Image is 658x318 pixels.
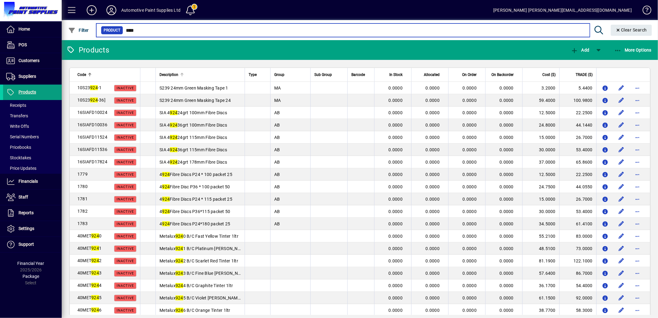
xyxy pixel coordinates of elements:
span: 40MET 1 [77,246,101,251]
td: 22.2500 [559,107,596,119]
span: 0.0000 [389,86,403,90]
span: 0.0000 [389,123,403,128]
button: More options [632,256,642,266]
em: 924 [176,258,183,263]
span: MA [274,98,281,103]
span: Price Updates [6,166,36,171]
span: AB [274,160,280,165]
button: More options [632,120,642,130]
span: Description [159,71,178,78]
span: 0.0000 [389,221,403,226]
span: 0.0000 [463,160,477,165]
span: Inactive [117,271,134,275]
td: 34.5000 [522,218,559,230]
span: 0.0000 [463,283,477,288]
button: Edit [616,132,626,142]
span: 16SIAFD11536 [77,147,107,152]
div: On Order [452,71,482,78]
span: Package [23,274,39,279]
span: 0.0000 [426,209,440,214]
span: Metalux 0 B/C Fast Yellow Tinter 1ltr [159,234,238,239]
span: 0.0000 [463,110,477,115]
span: 0.0000 [463,172,477,177]
div: Allocated [415,71,445,78]
span: 0.0000 [500,234,514,239]
td: 12.5000 [522,168,559,181]
div: Description [159,71,241,78]
span: 4 Fibre Disc P36 * 100 packet 50 [159,184,230,189]
span: Inactive [117,210,134,214]
button: More options [632,244,642,253]
span: 1779 [77,172,88,177]
span: SIA 4 24grt 178mm Fibre Discs [159,160,227,165]
span: 4 Fibre Discs P24 * 115 packet 25 [159,197,232,202]
a: Support [3,237,62,252]
span: 0.0000 [389,197,403,202]
span: More Options [614,48,652,52]
span: POS [19,42,27,47]
button: More options [632,231,642,241]
span: Support [19,242,34,247]
span: 0.0000 [463,147,477,152]
span: 0.0000 [500,209,514,214]
td: 83.0000 [559,230,596,242]
span: Inactive [117,136,134,140]
td: 37.0000 [522,156,559,168]
span: 0.0000 [463,271,477,276]
td: 22.2500 [559,168,596,181]
span: 0.0000 [463,184,477,189]
span: TRADE ($) [576,71,593,78]
span: Inactive [117,185,134,189]
span: 0.0000 [426,184,440,189]
span: 0.0000 [426,234,440,239]
button: Edit [616,145,626,155]
span: 0.0000 [500,172,514,177]
td: 53.4000 [559,144,596,156]
span: 1782 [77,209,88,214]
span: Inactive [117,247,134,251]
td: 44.0550 [559,181,596,193]
button: More options [632,182,642,192]
td: 57.6400 [522,267,559,279]
td: 61.1500 [522,292,559,304]
span: SIA 4 24grt 100mm Fibre Discs [159,110,227,115]
span: Metalux 3 B/C Fine Blue [PERSON_NAME] [159,271,248,276]
td: 30.0000 [522,144,559,156]
em: 924 [170,135,178,140]
span: Type [249,71,257,78]
button: Edit [616,120,626,130]
td: 86.7000 [559,267,596,279]
em: 924 [162,221,170,226]
em: 924 [91,283,99,288]
em: 924 [170,160,178,165]
span: Inactive [117,234,134,238]
button: Edit [616,95,626,105]
td: 92.0000 [559,292,596,304]
button: Edit [616,244,626,253]
em: 924 [170,123,178,128]
span: 40MET 2 [77,258,101,263]
span: Sub Group [314,71,332,78]
span: Financials [19,179,38,184]
span: Inactive [117,98,134,103]
span: 0.0000 [389,147,403,152]
span: AB [274,172,280,177]
a: Transfers [3,111,62,121]
span: AB [274,209,280,214]
button: Edit [616,231,626,241]
span: MA [274,86,281,90]
span: 0.0000 [426,283,440,288]
span: 40MET 3 [77,270,101,275]
span: Metalux 1 B/C Platinum [PERSON_NAME] 1 [159,246,252,251]
button: More options [632,95,642,105]
a: Price Updates [3,163,62,174]
button: Edit [616,256,626,266]
span: Write Offs [6,124,29,129]
button: Edit [616,194,626,204]
span: Inactive [117,284,134,288]
button: More Options [613,44,653,56]
span: 0.0000 [389,271,403,276]
span: SIA 4 36grt 115mm Fibre Discs [159,147,227,152]
a: POS [3,37,62,53]
span: 0.0000 [389,98,403,103]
